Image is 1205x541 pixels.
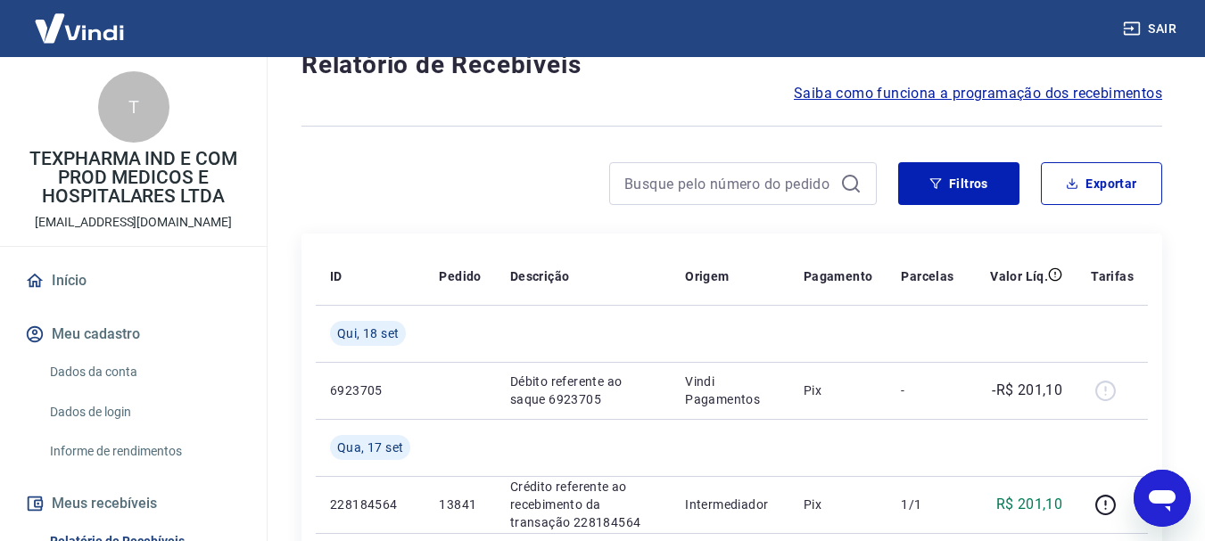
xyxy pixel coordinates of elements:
p: Pedido [439,267,481,285]
p: Descrição [510,267,570,285]
p: - [901,381,953,399]
a: Dados da conta [43,354,245,390]
button: Sair [1119,12,1184,45]
p: Parcelas [901,267,953,285]
input: Busque pelo número do pedido [624,170,833,197]
p: Vindi Pagamentos [685,373,775,408]
button: Filtros [898,162,1019,205]
p: Valor Líq. [990,267,1048,285]
p: Intermediador [685,496,775,513]
p: 13841 [439,496,481,513]
p: Origem [685,267,729,285]
div: T [98,71,169,143]
a: Dados de login [43,394,245,430]
p: -R$ 201,10 [992,380,1062,401]
p: Pix [804,381,873,399]
p: R$ 201,10 [996,494,1063,515]
h4: Relatório de Recebíveis [301,47,1162,83]
p: Tarifas [1091,267,1134,285]
p: Pagamento [804,267,873,285]
iframe: Botão para abrir a janela de mensagens [1134,470,1191,527]
button: Meus recebíveis [21,484,245,523]
a: Saiba como funciona a programação dos recebimentos [794,83,1162,104]
p: 6923705 [330,381,410,399]
span: Qui, 18 set [337,324,399,342]
button: Exportar [1041,162,1162,205]
p: TEXPHARMA IND E COM PROD MEDICOS E HOSPITALARES LTDA [14,150,252,206]
p: 1/1 [901,496,953,513]
p: 228184564 [330,496,410,513]
a: Início [21,261,245,300]
p: ID [330,267,343,285]
p: [EMAIL_ADDRESS][DOMAIN_NAME] [35,213,232,232]
a: Informe de rendimentos [43,433,245,470]
span: Qua, 17 set [337,439,403,456]
img: Vindi [21,1,137,55]
button: Meu cadastro [21,315,245,354]
p: Débito referente ao saque 6923705 [510,373,656,408]
p: Crédito referente ao recebimento da transação 228184564 [510,478,656,531]
p: Pix [804,496,873,513]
